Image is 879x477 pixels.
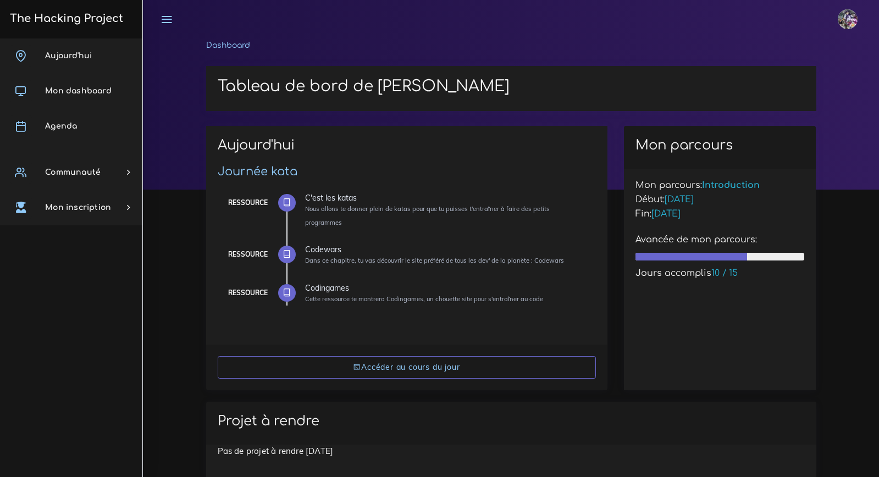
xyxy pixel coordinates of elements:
h5: Début: [635,195,805,205]
span: Agenda [45,122,77,130]
div: Ressource [228,197,268,209]
small: Nous allons te donner plein de katas pour que tu puisses t'entraîner à faire des petits programmes [305,205,550,226]
span: Introduction [702,180,760,190]
small: Dans ce chapitre, tu vas découvrir le site préféré de tous les dev' de la planète : Codewars [305,257,564,264]
h5: Jours accomplis [635,268,805,279]
p: Pas de projet à rendre [DATE] [218,445,805,458]
div: Codewars [305,246,588,253]
h2: Mon parcours [635,137,805,153]
span: Mon dashboard [45,87,112,95]
a: Journée kata [218,165,297,178]
img: eg54bupqcshyolnhdacp.jpg [838,9,858,29]
div: Codingames [305,284,588,292]
small: Cette ressource te montrera Codingames, un chouette site pour s'entraîner au code [305,295,543,303]
h2: Aujourd'hui [218,137,596,161]
span: [DATE] [665,195,694,204]
h5: Avancée de mon parcours: [635,235,805,245]
h5: Fin: [635,209,805,219]
h5: Mon parcours: [635,180,805,191]
div: Ressource [228,248,268,260]
span: Communauté [45,168,101,176]
a: Dashboard [206,41,250,49]
a: Accéder au cours du jour [218,356,596,379]
span: 10 / 15 [711,268,738,278]
div: C'est les katas [305,194,588,202]
span: Aujourd'hui [45,52,92,60]
h1: Tableau de bord de [PERSON_NAME] [218,77,805,96]
h3: The Hacking Project [7,13,123,25]
span: [DATE] [651,209,681,219]
h2: Projet à rendre [218,413,805,429]
div: Ressource [228,287,268,299]
span: Mon inscription [45,203,111,212]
